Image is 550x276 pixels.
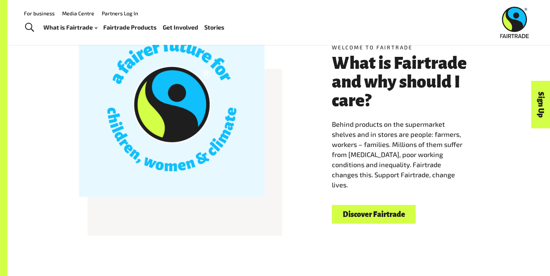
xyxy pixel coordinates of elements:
[500,7,529,38] img: Fairtrade Australia New Zealand logo
[62,10,94,16] a: Media Centre
[332,205,416,224] a: Discover Fairtrade
[332,120,462,189] span: Behind products on the supermarket shelves and in stores are people: farmers, workers – families....
[332,43,479,51] h5: Welcome to Fairtrade
[163,22,198,33] a: Get Involved
[43,22,97,33] a: What is Fairtrade
[103,22,157,33] a: Fairtrade Products
[332,54,479,110] h3: What is Fairtrade and why should I care?
[204,22,224,33] a: Stories
[102,10,138,16] a: Partners Log In
[24,10,55,16] a: For business
[20,18,39,37] a: Toggle Search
